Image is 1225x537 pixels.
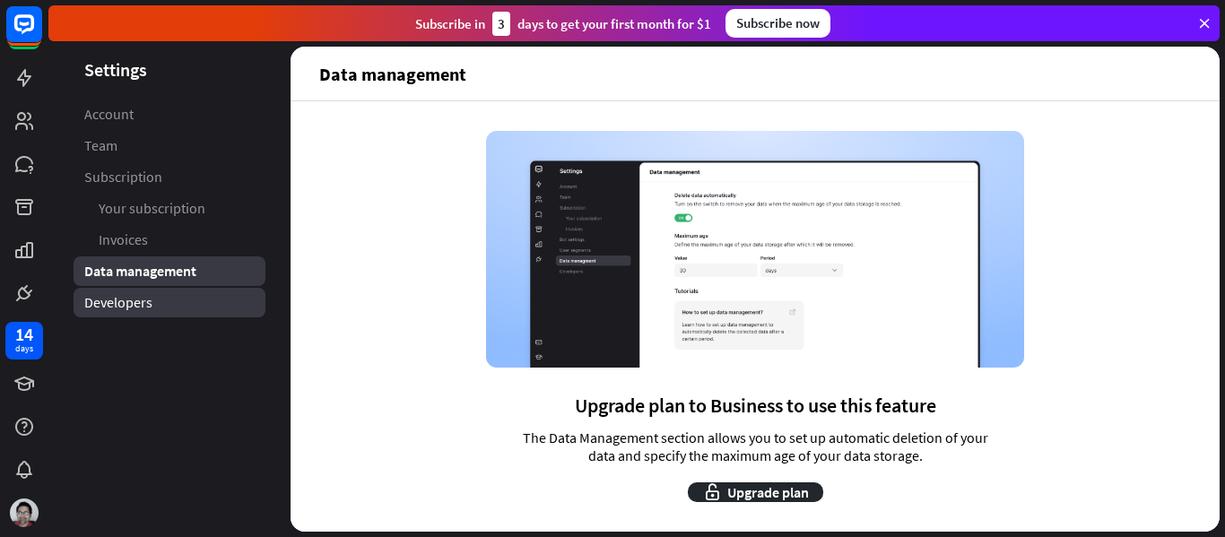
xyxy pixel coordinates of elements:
div: Subscribe now [725,9,830,38]
img: Data management page screenshot [486,131,1024,368]
a: Developers [74,288,265,317]
a: Team [74,131,265,160]
header: Data management [291,47,1220,100]
header: Settings [48,57,291,82]
span: Developers [84,293,152,312]
span: Invoices [99,230,148,249]
button: Open LiveChat chat widget [14,7,68,61]
span: Your subscription [99,199,205,218]
div: Subscribe in days to get your first month for $1 [415,12,711,36]
div: days [15,342,33,355]
span: Upgrade plan to Business to use this feature [575,393,936,418]
a: Invoices [74,225,265,255]
div: 14 [15,326,33,342]
a: Subscription [74,162,265,192]
a: Your subscription [74,194,265,223]
span: Subscription [84,168,162,186]
span: Account [84,105,134,124]
span: Data management [84,262,196,281]
div: 3 [492,12,510,36]
span: Team [84,136,117,155]
a: 14 days [5,322,43,359]
span: The Data Management section allows you to set up automatic deletion of your data and specify the ... [508,429,1002,464]
button: Upgrade plan [688,482,823,502]
a: Account [74,100,265,129]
